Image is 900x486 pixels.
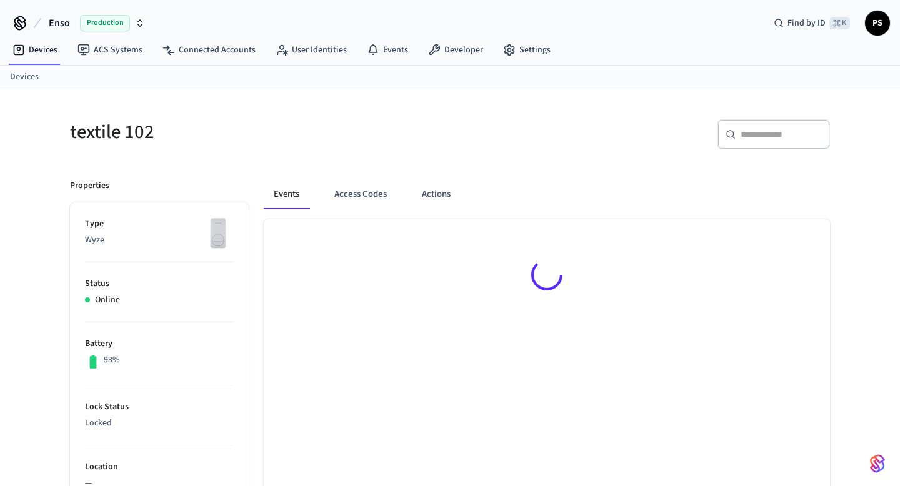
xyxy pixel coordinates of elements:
p: Wyze [85,234,234,247]
button: PS [865,11,890,36]
img: SeamLogoGradient.69752ec5.svg [870,454,885,474]
span: Production [80,15,130,31]
p: Status [85,277,234,290]
p: Type [85,217,234,231]
a: Connected Accounts [152,39,266,61]
a: Devices [2,39,67,61]
a: Devices [10,71,39,84]
p: Battery [85,337,234,350]
div: ant example [264,179,830,209]
p: 93% [104,354,120,367]
a: Developer [418,39,493,61]
a: User Identities [266,39,357,61]
span: PS [866,12,889,34]
p: Online [95,294,120,307]
div: Find by ID⌘ K [764,12,860,34]
button: Access Codes [324,179,397,209]
a: Settings [493,39,561,61]
a: ACS Systems [67,39,152,61]
h5: textile 102 [70,119,442,145]
a: Events [357,39,418,61]
p: Lock Status [85,400,234,414]
p: Locked [85,417,234,430]
span: ⌘ K [829,17,850,29]
span: Enso [49,16,70,31]
button: Events [264,179,309,209]
p: Location [85,460,234,474]
p: Properties [70,179,109,192]
img: Wyze Lock [202,217,234,249]
button: Actions [412,179,461,209]
span: Find by ID [787,17,826,29]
